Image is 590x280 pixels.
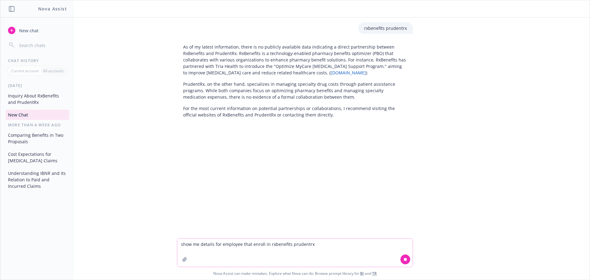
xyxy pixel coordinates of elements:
[360,271,364,276] a: BI
[364,25,407,31] p: rxbenefits prudentrx
[18,27,39,34] span: New chat
[3,267,587,280] span: Nova Assist can make mistakes. Explore what Nova can do: Browse prompt library for and
[183,105,407,118] p: For the most current information on potential partnerships or collaborations, I recommend visitin...
[1,122,74,128] div: More than a week ago
[6,168,69,191] button: Understanding IBNR and Its Relation to Paid and Incurred Claims
[183,81,407,100] p: PrudentRx, on the other hand, specializes in managing specialty drug costs through patient assist...
[11,68,39,73] p: Current account
[1,83,74,88] div: [DATE]
[372,271,377,276] a: TR
[6,91,69,107] button: Inquiry About RxBenefits and PrudentRx
[6,149,69,166] button: Cost Expectations for [MEDICAL_DATA] Claims
[1,58,74,63] div: Chat History
[43,68,64,73] p: All accounts
[38,6,67,12] h1: Nova Assist
[6,110,69,120] button: New Chat
[331,70,366,76] a: [DOMAIN_NAME]
[6,25,69,36] button: New chat
[18,41,67,49] input: Search chats
[183,44,407,76] p: As of my latest information, there is no publicly available data indicating a direct partnership ...
[6,130,69,147] button: Comparing Benefits in Two Proposals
